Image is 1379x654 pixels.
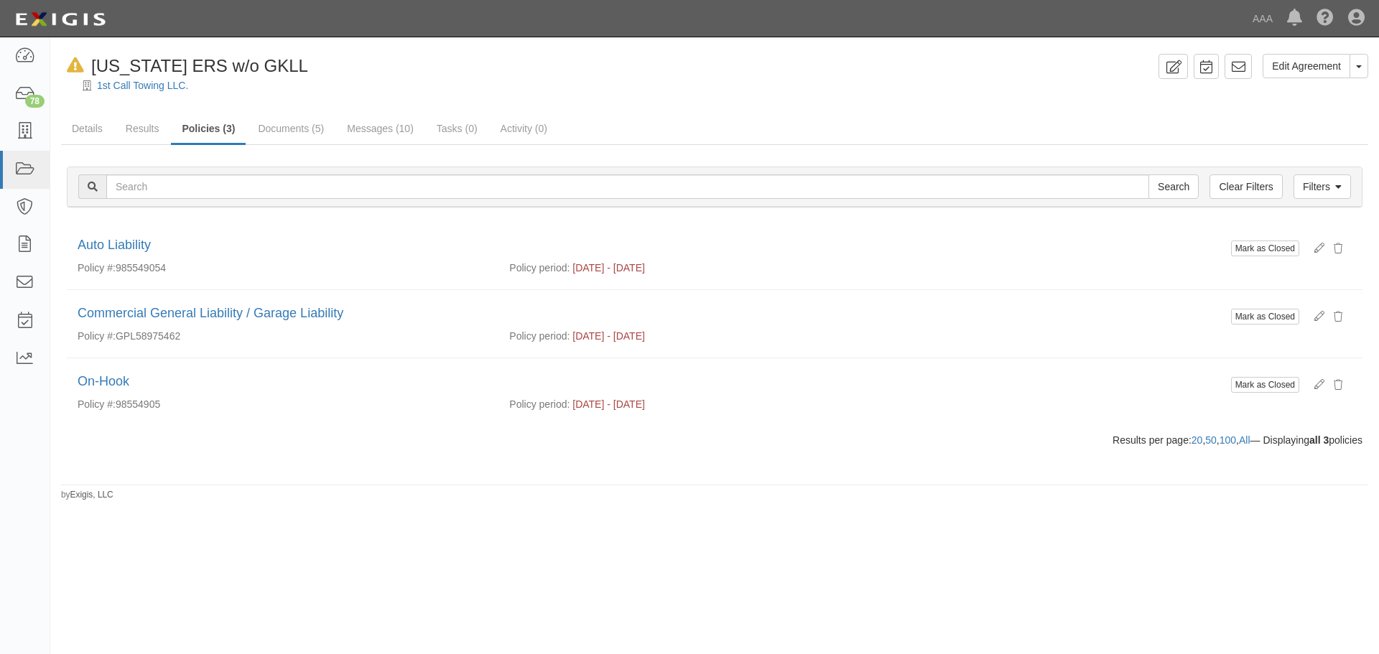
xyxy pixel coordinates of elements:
[1304,309,1324,323] a: Edit policy
[1192,434,1203,446] a: 20
[78,238,151,252] a: Auto Liability
[572,330,645,342] span: [DATE] - [DATE]
[171,114,246,145] a: Policies (3)
[509,329,570,343] p: Policy period:
[1220,434,1236,446] a: 100
[1245,4,1280,33] a: AAA
[1231,377,1299,393] button: Mark as Closed
[1309,434,1329,446] b: all 3
[67,329,498,343] div: GPL58975462
[572,398,645,410] span: [DATE] - [DATE]
[67,58,84,73] i: In Default since 09/02/2025
[1317,10,1334,27] i: Help Center - Complianz
[11,6,110,32] img: logo-5460c22ac91f19d4615b14bd174203de0afe785f0fc80cf4dbbc73dc1793850b.png
[67,261,498,275] div: 985549054
[78,261,116,275] p: Policy #:
[67,397,498,411] div: 98554905
[25,95,45,108] div: 78
[247,114,335,143] a: Documents (5)
[509,397,570,411] p: Policy period:
[509,261,570,275] p: Policy period:
[490,114,558,143] a: Activity (0)
[61,114,113,143] a: Details
[61,54,308,78] div: Texas ERS w/o GKLL
[1324,304,1352,329] button: Delete Policy
[1324,373,1352,397] button: Delete Policy
[97,80,188,91] a: 1st Call Towing LLC.
[106,174,1149,199] input: Search
[78,306,343,320] a: Commercial General Liability / Garage Liability
[78,329,116,343] p: Policy #:
[1304,240,1324,255] a: Edit policy
[70,490,113,500] a: Exigis, LLC
[91,56,308,75] span: [US_STATE] ERS w/o GKLL
[1148,174,1199,199] input: Search
[336,114,424,143] a: Messages (10)
[1231,240,1299,256] button: Mark as Closed
[1205,434,1217,446] a: 50
[1263,54,1350,78] a: Edit Agreement
[1209,174,1282,199] a: Clear Filters
[1294,174,1351,199] a: Filters
[78,397,116,411] p: Policy #:
[1231,309,1299,324] button: Mark as Closed
[78,374,129,388] a: On-Hook
[115,114,170,143] a: Results
[56,433,1373,447] div: Results per page: , , , — Displaying policies
[1324,236,1352,261] button: Delete Policy
[1239,434,1250,446] a: All
[426,114,488,143] a: Tasks (0)
[1304,377,1324,391] a: Edit policy
[572,262,645,274] span: [DATE] - [DATE]
[61,489,113,501] small: by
